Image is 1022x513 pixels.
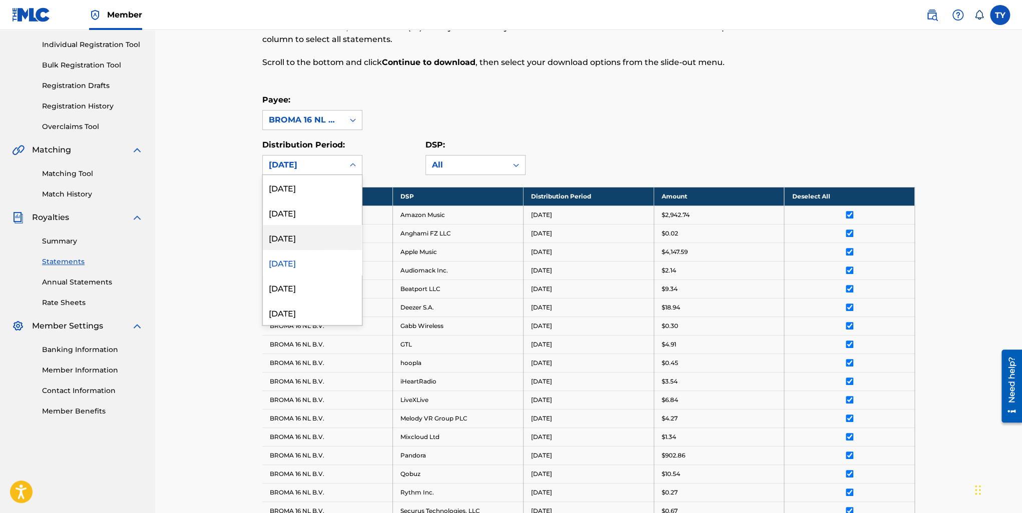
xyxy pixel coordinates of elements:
[523,464,654,483] td: [DATE]
[523,298,654,316] td: [DATE]
[262,372,393,390] td: BROMA 16 NL B.V.
[662,358,678,367] p: $0.45
[393,242,524,261] td: Apple Music
[662,414,678,423] p: $4.27
[393,353,524,372] td: hoopla
[393,372,524,390] td: iHeartRadio
[523,335,654,353] td: [DATE]
[523,205,654,224] td: [DATE]
[523,409,654,427] td: [DATE]
[393,427,524,446] td: Mixcloud Ltd
[662,340,676,349] p: $4.91
[523,261,654,279] td: [DATE]
[662,266,676,275] p: $2.14
[42,39,143,50] a: Individual Registration Tool
[523,483,654,501] td: [DATE]
[263,175,362,200] div: [DATE]
[393,446,524,464] td: Pandora
[523,224,654,242] td: [DATE]
[263,250,362,275] div: [DATE]
[262,21,765,45] p: In the Select column, check the box(es) for any statements you would like to download or click at...
[784,187,915,205] th: Deselect All
[42,60,143,70] a: Bulk Registration Tool
[131,144,143,156] img: expand
[42,256,143,267] a: Statements
[662,451,685,460] p: $902.86
[662,469,680,478] p: $10.54
[393,187,524,205] th: DSP
[523,279,654,298] td: [DATE]
[262,335,393,353] td: BROMA 16 NL B.V.
[662,303,680,312] p: $18.94
[990,5,1010,25] div: User Menu
[393,279,524,298] td: Beatport LLC
[131,211,143,223] img: expand
[662,229,678,238] p: $0.02
[263,200,362,225] div: [DATE]
[972,465,1022,513] div: Виджет чата
[131,320,143,332] img: expand
[262,446,393,464] td: BROMA 16 NL B.V.
[263,300,362,325] div: [DATE]
[42,101,143,111] a: Registration History
[89,9,101,21] img: Top Rightsholder
[42,121,143,132] a: Overclaims Tool
[662,284,678,293] p: $9.34
[393,409,524,427] td: Melody VR Group PLC
[523,390,654,409] td: [DATE]
[523,242,654,261] td: [DATE]
[262,353,393,372] td: BROMA 16 NL B.V.
[262,56,765,68] p: Scroll to the bottom and click , then select your download options from the slide-out menu.
[523,316,654,335] td: [DATE]
[662,432,676,441] p: $1.34
[974,10,984,20] div: Notifications
[948,5,968,25] div: Help
[107,9,142,20] span: Member
[654,187,784,205] th: Amount
[42,344,143,355] a: Banking Information
[393,483,524,501] td: Rythm Inc.
[32,320,103,332] span: Member Settings
[262,483,393,501] td: BROMA 16 NL B.V.
[262,409,393,427] td: BROMA 16 NL B.V.
[263,275,362,300] div: [DATE]
[262,390,393,409] td: BROMA 16 NL B.V.
[393,335,524,353] td: GTL
[262,95,290,104] label: Payee:
[262,316,393,335] td: BROMA 16 NL B.V.
[952,9,964,21] img: help
[523,353,654,372] td: [DATE]
[662,321,678,330] p: $0.30
[42,277,143,287] a: Annual Statements
[662,210,690,219] p: $2,942.74
[32,144,71,156] span: Matching
[662,488,678,497] p: $0.27
[425,140,445,149] label: DSP:
[662,377,678,386] p: $3.54
[393,298,524,316] td: Deezer S.A.
[382,57,475,67] strong: Continue to download
[432,159,501,171] div: All
[12,211,24,223] img: Royalties
[926,9,938,21] img: search
[262,427,393,446] td: BROMA 16 NL B.V.
[262,464,393,483] td: BROMA 16 NL B.V.
[523,187,654,205] th: Distribution Period
[12,7,51,22] img: MLC Logo
[393,316,524,335] td: Gabb Wireless
[393,261,524,279] td: Audiomack Inc.
[42,297,143,308] a: Rate Sheets
[972,465,1022,513] iframe: Chat Widget
[42,80,143,91] a: Registration Drafts
[393,390,524,409] td: LiveXLive
[393,205,524,224] td: Amazon Music
[922,5,942,25] a: Public Search
[662,395,678,404] p: $6.84
[42,236,143,246] a: Summary
[32,211,69,223] span: Royalties
[523,427,654,446] td: [DATE]
[263,225,362,250] div: [DATE]
[42,406,143,416] a: Member Benefits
